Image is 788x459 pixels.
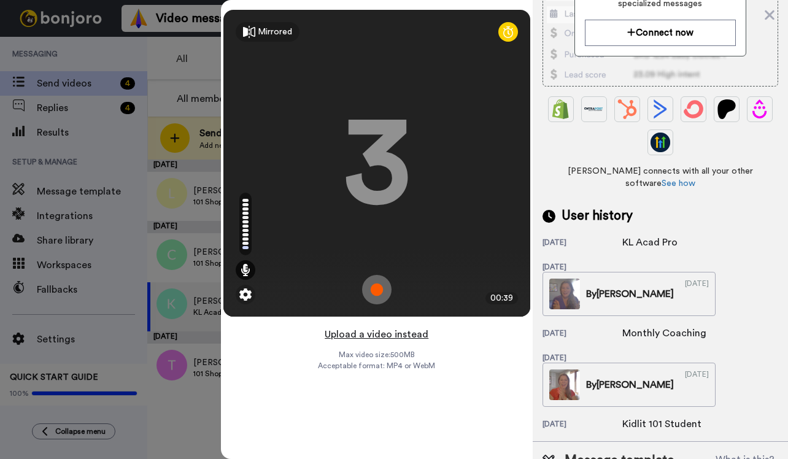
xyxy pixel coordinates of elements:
[685,369,709,400] div: [DATE]
[622,326,706,341] div: Monthly Coaching
[562,207,633,225] span: User history
[551,99,571,119] img: Shopify
[750,99,770,119] img: Drip
[343,117,411,209] div: 3
[543,353,622,363] div: [DATE]
[543,419,622,431] div: [DATE]
[622,417,701,431] div: Kidlit 101 Student
[684,99,703,119] img: ConvertKit
[543,237,622,250] div: [DATE]
[662,179,695,188] a: See how
[543,262,622,272] div: [DATE]
[543,272,716,316] a: By[PERSON_NAME][DATE]
[485,292,518,304] div: 00:39
[321,326,432,342] button: Upload a video instead
[617,99,637,119] img: Hubspot
[586,377,674,392] div: By [PERSON_NAME]
[549,369,580,400] img: 9df3632c-4eb5-44f2-a6a5-cfe531b47e00-thumb.jpg
[586,287,674,301] div: By [PERSON_NAME]
[339,350,415,360] span: Max video size: 500 MB
[685,279,709,309] div: [DATE]
[362,275,392,304] img: ic_record_start.svg
[239,288,252,301] img: ic_gear.svg
[543,328,622,341] div: [DATE]
[717,99,736,119] img: Patreon
[549,279,580,309] img: fc4c92b8-fbfc-4104-b4ce-742661cec7ce-thumb.jpg
[318,361,435,371] span: Acceptable format: MP4 or WebM
[584,99,604,119] img: Ontraport
[651,99,670,119] img: ActiveCampaign
[651,133,670,152] img: GoHighLevel
[622,235,684,250] div: KL Acad Pro
[543,165,778,190] span: [PERSON_NAME] connects with all your other software
[543,363,716,407] a: By[PERSON_NAME][DATE]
